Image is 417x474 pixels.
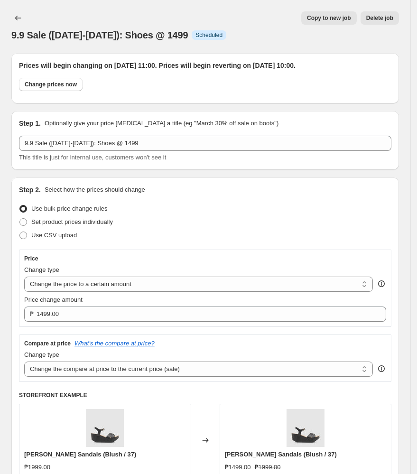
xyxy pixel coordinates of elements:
span: Scheduled [195,31,222,39]
div: help [377,279,386,288]
div: help [377,364,386,373]
span: Copy to new job [307,14,351,22]
span: Use bulk price change rules [31,205,107,212]
p: Select how the prices should change [45,185,145,195]
strike: ₱1999.00 [255,463,281,472]
span: Use CSV upload [31,232,77,239]
input: 30% off holiday sale [19,136,391,151]
img: Arturo_Black_1_80x.jpg [287,409,324,447]
p: Optionally give your price [MEDICAL_DATA] a title (eg "March 30% off sale on boots") [45,119,278,128]
h2: Prices will begin changing on [DATE] 11:00. Prices will begin reverting on [DATE] 10:00. [19,61,391,70]
span: Set product prices individually [31,218,113,225]
button: Price change jobs [11,11,25,25]
button: What's the compare at price? [74,340,155,347]
button: Copy to new job [301,11,357,25]
span: Change prices now [25,81,77,88]
h2: Step 1. [19,119,41,128]
span: Delete job [366,14,393,22]
span: This title is just for internal use, customers won't see it [19,154,166,161]
span: [PERSON_NAME] Sandals (Blush / 37) [225,451,337,458]
input: 80.00 [37,307,372,322]
span: ₱ [30,310,34,317]
button: Change prices now [19,78,83,91]
h3: Price [24,255,38,262]
span: Price change amount [24,296,83,303]
div: ₱1499.00 [225,463,251,472]
h2: Step 2. [19,185,41,195]
span: Change type [24,266,59,273]
img: Arturo_Black_1_80x.jpg [86,409,124,447]
div: ₱1999.00 [24,463,50,472]
span: Change type [24,351,59,358]
h3: Compare at price [24,340,71,347]
button: Delete job [361,11,399,25]
span: 9.9 Sale ([DATE]-[DATE]): Shoes @ 1499 [11,30,188,40]
h6: STOREFRONT EXAMPLE [19,391,391,399]
span: [PERSON_NAME] Sandals (Blush / 37) [24,451,136,458]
